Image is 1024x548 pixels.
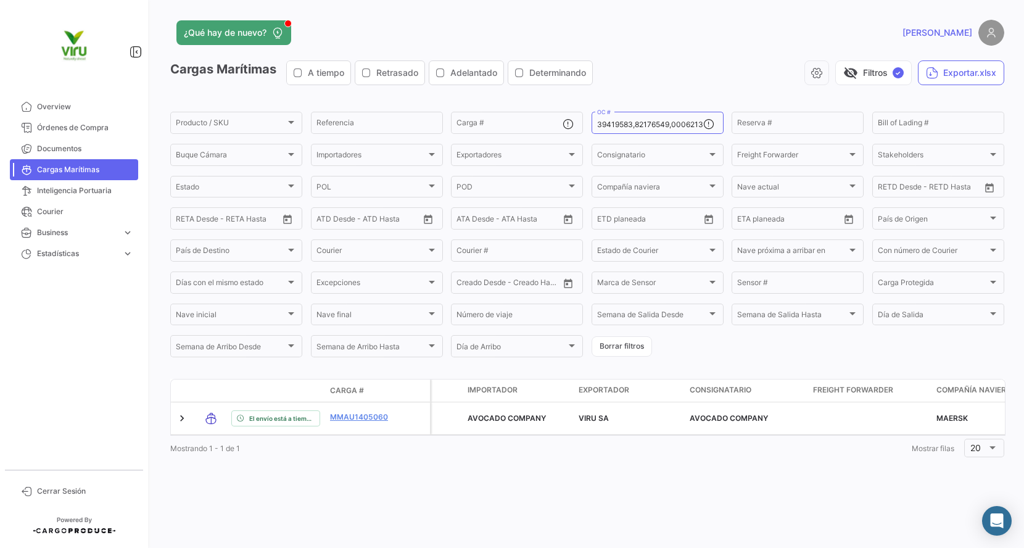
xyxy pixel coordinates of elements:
[176,280,286,289] span: Días con el mismo estado
[463,380,574,402] datatable-header-cell: Importador
[529,67,586,79] span: Determinando
[122,227,133,238] span: expand_more
[249,413,315,423] span: El envío está a tiempo.
[813,384,893,396] span: Freight Forwarder
[10,159,138,180] a: Cargas Marítimas
[399,386,430,396] datatable-header-cell: Póliza
[878,152,988,161] span: Stakeholders
[176,216,198,225] input: Desde
[737,312,847,321] span: Semana de Salida Hasta
[971,442,981,453] span: 20
[10,180,138,201] a: Inteligencia Portuaria
[456,280,502,289] input: Creado Desde
[316,152,426,161] span: Importadores
[37,486,133,497] span: Cerrar Sesión
[503,216,551,225] input: ATA Hasta
[316,248,426,257] span: Courier
[176,152,286,161] span: Buque Cámara
[122,248,133,259] span: expand_more
[316,312,426,321] span: Nave final
[419,210,437,228] button: Open calendar
[456,185,566,193] span: POD
[574,380,685,402] datatable-header-cell: Exportador
[170,444,240,453] span: Mostrando 1 - 1 de 1
[840,210,858,228] button: Open calendar
[10,96,138,117] a: Overview
[450,67,497,79] span: Adelantado
[429,61,503,85] button: Adelantado
[456,344,566,353] span: Día de Arribo
[685,380,808,402] datatable-header-cell: Consignatario
[37,248,117,259] span: Estadísticas
[287,61,350,85] button: A tiempo
[768,216,817,225] input: Hasta
[456,216,494,225] input: ATA Desde
[364,216,413,225] input: ATD Hasta
[468,413,546,423] span: AVOCADO COMPANY
[597,248,707,257] span: Estado de Courier
[176,412,188,425] a: Expand/Collapse Row
[330,385,364,396] span: Carga #
[982,506,1012,536] div: Abrir Intercom Messenger
[376,67,418,79] span: Retrasado
[325,380,399,401] datatable-header-cell: Carga #
[43,15,105,77] img: viru.png
[207,216,255,225] input: Hasta
[468,384,518,396] span: Importador
[737,152,847,161] span: Freight Forwarder
[176,312,286,321] span: Nave inicial
[878,248,988,257] span: Con número de Courier
[878,280,988,289] span: Carga Protegida
[456,152,566,161] span: Exportadores
[918,60,1004,85] button: Exportar.xlsx
[893,67,904,78] span: ✓
[878,185,900,193] input: Desde
[37,164,133,175] span: Cargas Marítimas
[10,201,138,222] a: Courier
[737,185,847,193] span: Nave actual
[37,143,133,154] span: Documentos
[196,386,226,396] datatable-header-cell: Modo de Transporte
[316,280,426,289] span: Excepciones
[176,248,286,257] span: País de Destino
[878,216,988,225] span: País de Origen
[316,216,355,225] input: ATD Desde
[936,413,968,423] span: MAERSK
[597,280,707,289] span: Marca de Sensor
[902,27,972,39] span: [PERSON_NAME]
[510,280,559,289] input: Creado Hasta
[559,274,577,293] button: Open calendar
[226,386,325,396] datatable-header-cell: Estado de Envio
[597,152,707,161] span: Consignatario
[835,60,912,85] button: visibility_offFiltros✓
[10,138,138,159] a: Documentos
[912,444,954,453] span: Mostrar filas
[37,206,133,217] span: Courier
[508,61,592,85] button: Determinando
[308,67,344,79] span: A tiempo
[980,178,999,197] button: Open calendar
[737,216,759,225] input: Desde
[592,336,652,357] button: Borrar filtros
[316,185,426,193] span: POL
[808,380,931,402] datatable-header-cell: Freight Forwarder
[843,65,858,80] span: visibility_off
[37,227,117,238] span: Business
[559,210,577,228] button: Open calendar
[170,60,597,85] h3: Cargas Marítimas
[597,312,707,321] span: Semana de Salida Desde
[978,20,1004,46] img: placeholder-user.png
[10,117,138,138] a: Órdenes de Compra
[330,412,394,423] a: MMAU1405060
[909,185,957,193] input: Hasta
[579,384,629,396] span: Exportador
[355,61,424,85] button: Retrasado
[628,216,677,225] input: Hasta
[37,101,133,112] span: Overview
[936,384,1012,396] span: Compañía naviera
[700,210,718,228] button: Open calendar
[579,413,609,423] span: VIRU SA
[597,185,707,193] span: Compañía naviera
[176,185,286,193] span: Estado
[176,120,286,129] span: Producto / SKU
